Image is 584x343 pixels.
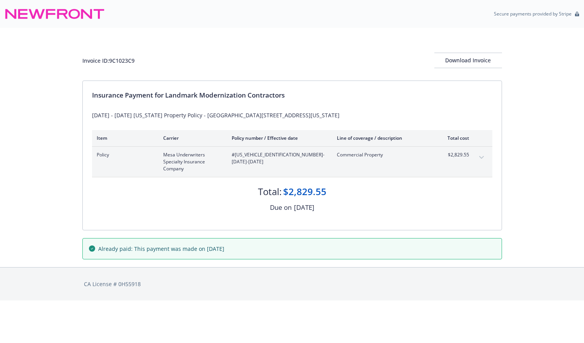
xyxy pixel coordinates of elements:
button: Download Invoice [434,53,502,68]
button: expand content [475,151,488,164]
span: #[US_VEHICLE_IDENTIFICATION_NUMBER] - [DATE]-[DATE] [232,151,324,165]
span: Commercial Property [337,151,428,158]
div: Insurance Payment for Landmark Modernization Contractors [92,90,492,100]
div: Total cost [440,135,469,141]
div: Policy number / Effective date [232,135,324,141]
div: Due on [270,202,292,213]
div: Invoice ID: 9C1023C9 [82,57,135,65]
span: Mesa Underwriters Specialty Insurance Company [163,151,219,172]
div: Total: [258,185,282,198]
div: CA License # 0H55918 [84,280,500,288]
span: Already paid: This payment was made on [DATE] [98,245,224,253]
span: Policy [97,151,151,158]
p: Secure payments provided by Stripe [494,10,572,17]
div: [DATE] - [DATE] [US_STATE] Property Policy - [GEOGRAPHIC_DATA][STREET_ADDRESS][US_STATE] [92,111,492,119]
div: [DATE] [294,202,314,213]
span: $2,829.55 [440,151,469,158]
div: Item [97,135,151,141]
div: Carrier [163,135,219,141]
div: Line of coverage / description [337,135,428,141]
div: $2,829.55 [283,185,326,198]
div: PolicyMesa Underwriters Specialty Insurance Company#[US_VEHICLE_IDENTIFICATION_NUMBER]- [DATE]-[D... [92,147,492,177]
